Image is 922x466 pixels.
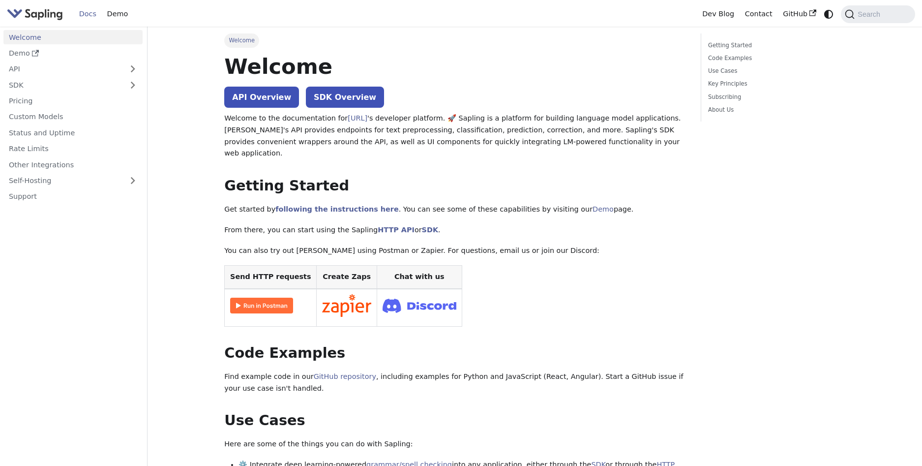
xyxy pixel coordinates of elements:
[224,412,686,430] h2: Use Cases
[224,33,259,47] span: Welcome
[708,54,841,63] a: Code Examples
[593,205,614,213] a: Demo
[3,174,143,188] a: Self-Hosting
[777,6,821,22] a: GitHub
[708,79,841,89] a: Key Principles
[3,125,143,140] a: Status and Uptime
[225,266,317,289] th: Send HTTP requests
[102,6,133,22] a: Demo
[7,7,63,21] img: Sapling.ai
[383,296,456,316] img: Join Discord
[3,30,143,44] a: Welcome
[224,224,686,236] p: From there, you can start using the Sapling or .
[697,6,739,22] a: Dev Blog
[224,113,686,159] p: Welcome to the documentation for 's developer platform. 🚀 Sapling is a platform for building lang...
[3,157,143,172] a: Other Integrations
[3,62,123,76] a: API
[855,10,886,18] span: Search
[224,53,686,80] h1: Welcome
[3,110,143,124] a: Custom Models
[123,78,143,92] button: Expand sidebar category 'SDK'
[841,5,915,23] button: Search (Command+K)
[708,105,841,115] a: About Us
[3,78,123,92] a: SDK
[708,93,841,102] a: Subscribing
[224,33,686,47] nav: Breadcrumbs
[348,114,367,122] a: [URL]
[224,344,686,362] h2: Code Examples
[123,62,143,76] button: Expand sidebar category 'API'
[822,7,836,21] button: Switch between dark and light mode (currently system mode)
[224,204,686,216] p: Get started by . You can see some of these capabilities by visiting our page.
[224,177,686,195] h2: Getting Started
[74,6,102,22] a: Docs
[3,142,143,156] a: Rate Limits
[740,6,778,22] a: Contact
[314,373,376,380] a: GitHub repository
[224,87,299,108] a: API Overview
[377,266,462,289] th: Chat with us
[322,294,371,317] img: Connect in Zapier
[224,371,686,395] p: Find example code in our , including examples for Python and JavaScript (React, Angular). Start a...
[7,7,66,21] a: Sapling.aiSapling.ai
[275,205,398,213] a: following the instructions here
[224,245,686,257] p: You can also try out [PERSON_NAME] using Postman or Zapier. For questions, email us or join our D...
[3,189,143,204] a: Support
[378,226,415,234] a: HTTP API
[422,226,438,234] a: SDK
[3,46,143,61] a: Demo
[708,41,841,50] a: Getting Started
[224,438,686,450] p: Here are some of the things you can do with Sapling:
[708,66,841,76] a: Use Cases
[3,94,143,108] a: Pricing
[230,298,293,313] img: Run in Postman
[306,87,384,108] a: SDK Overview
[317,266,377,289] th: Create Zaps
